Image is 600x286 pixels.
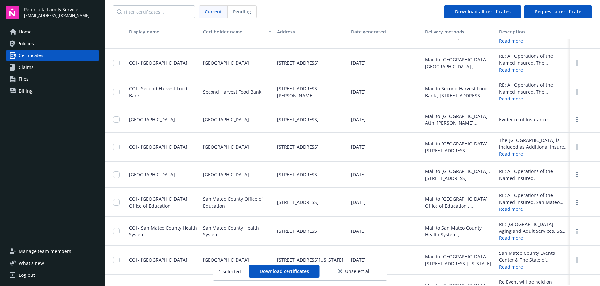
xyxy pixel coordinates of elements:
[277,59,319,66] span: [STREET_ADDRESS]
[425,224,494,238] div: Mail to San Mateo County Health System , [STREET_ADDRESS]
[351,143,366,150] span: [DATE]
[6,260,55,267] button: What's new
[277,116,319,123] span: [STREET_ADDRESS]
[277,171,319,178] span: [STREET_ADDRESS]
[425,113,494,126] div: Mail to [GEOGRAPHIC_DATA] Attn: [PERSON_NAME], Contract Analyst , [STREET_ADDRESS]
[19,260,44,267] span: What ' s new
[573,116,581,123] a: more
[277,143,319,150] span: [STREET_ADDRESS]
[19,86,33,96] span: Billing
[348,24,422,39] button: Date generated
[6,6,19,19] img: navigator-logo.svg
[129,85,187,99] span: COI - Second Harvest Food Bank
[499,206,568,212] a: Read more
[129,225,197,238] span: COI - San Mateo County Health System
[499,192,568,206] div: RE: All Operations of the Named Insured. San Mateo County Office of Education is named as Additio...
[113,199,120,206] input: Toggle Row Selected
[328,265,382,278] button: Unselect all
[499,250,568,263] div: San Mateo County Events Center & The State of [US_STATE], The [US_STATE] Fair Services Authority,...
[573,227,581,235] a: more
[17,38,34,49] span: Policies
[6,62,99,73] a: Claims
[129,28,198,35] div: Display name
[573,171,581,179] a: more
[249,265,320,278] button: Download certificates
[351,59,366,66] span: [DATE]
[573,59,581,67] a: more
[6,86,99,96] a: Billing
[126,24,200,39] button: Display name
[496,24,570,39] button: Description
[444,5,521,18] button: Download all certificates
[425,140,494,154] div: Mail to [GEOGRAPHIC_DATA] , [STREET_ADDRESS]
[203,143,249,150] span: [GEOGRAPHIC_DATA]
[499,28,568,35] div: Description
[24,6,99,19] button: Peninsula Family Service[EMAIL_ADDRESS][DOMAIN_NAME]
[535,9,581,15] span: Request a certificate
[499,95,568,102] a: Read more
[203,59,249,66] span: [GEOGRAPHIC_DATA]
[351,256,366,263] span: [DATE]
[277,199,319,206] span: [STREET_ADDRESS]
[233,8,251,15] span: Pending
[274,24,348,39] button: Address
[19,50,43,61] span: Certificates
[129,257,187,263] span: COI - [GEOGRAPHIC_DATA]
[499,37,568,44] a: Read more
[351,171,366,178] span: [DATE]
[499,263,568,270] a: Read more
[203,256,249,263] span: [GEOGRAPHIC_DATA]
[6,74,99,84] a: Files
[524,5,592,18] button: Request a certificate
[573,143,581,151] a: more
[203,171,249,178] span: [GEOGRAPHIC_DATA]
[351,228,366,234] span: [DATE]
[499,150,568,157] a: Read more
[203,116,249,123] span: [GEOGRAPHIC_DATA]
[6,246,99,256] a: Manage team members
[113,228,120,234] input: Toggle Row Selected
[203,28,264,35] div: Cert holder name
[277,28,346,35] div: Address
[205,8,222,15] span: Current
[425,253,494,267] div: Mail to [GEOGRAPHIC_DATA] , [STREET_ADDRESS][US_STATE]
[6,27,99,37] a: Home
[425,85,494,99] div: Mail to Second Harvest Food Bank , [STREET_ADDRESS][PERSON_NAME]
[499,221,568,234] div: RE: [GEOGRAPHIC_DATA], Aging and Adult Services. San Mateo County Health System is named as Addit...
[129,60,187,66] span: COI - [GEOGRAPHIC_DATA]
[425,195,494,209] div: Mail to [GEOGRAPHIC_DATA] Office of Education , [STREET_ADDRESS]
[345,269,371,274] span: Unselect all
[129,116,175,122] span: [GEOGRAPHIC_DATA]
[277,85,346,99] span: [STREET_ADDRESS][PERSON_NAME]
[260,268,309,274] span: Download certificates
[351,88,366,95] span: [DATE]
[499,66,568,73] a: Read more
[219,268,241,275] span: 1 selected
[499,81,568,95] div: RE: All Operations of the Named Insured. The Certificate Holder is included as additional insured...
[113,60,120,66] input: Toggle Row Selected
[19,74,29,84] span: Files
[277,228,319,234] span: [STREET_ADDRESS]
[200,24,274,39] button: Cert holder name
[425,56,494,70] div: Mail to [GEOGRAPHIC_DATA] [GEOGRAPHIC_DATA] , [STREET_ADDRESS]
[499,168,568,182] div: RE: All Operations of the Named Insured.
[19,62,34,73] span: Claims
[499,116,549,123] div: Evidence of Insurance.
[203,88,261,95] span: Second Harvest Food Bank
[113,116,120,123] input: Toggle Row Selected
[228,6,256,18] span: Pending
[422,24,496,39] button: Delivery methods
[129,196,187,209] span: COI - [GEOGRAPHIC_DATA] Office of Education
[19,270,35,280] div: Log out
[113,5,195,18] input: Filter certificates...
[6,38,99,49] a: Policies
[113,257,120,263] input: Toggle Row Selected
[19,246,71,256] span: Manage team members
[455,9,511,15] span: Download all certificates
[351,116,366,123] span: [DATE]
[203,195,272,209] span: San Mateo County Office of Education
[277,256,343,263] span: [STREET_ADDRESS][US_STATE]
[499,234,568,241] a: Read more
[24,13,89,19] span: [EMAIL_ADDRESS][DOMAIN_NAME]
[129,144,187,150] span: COI - [GEOGRAPHIC_DATA]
